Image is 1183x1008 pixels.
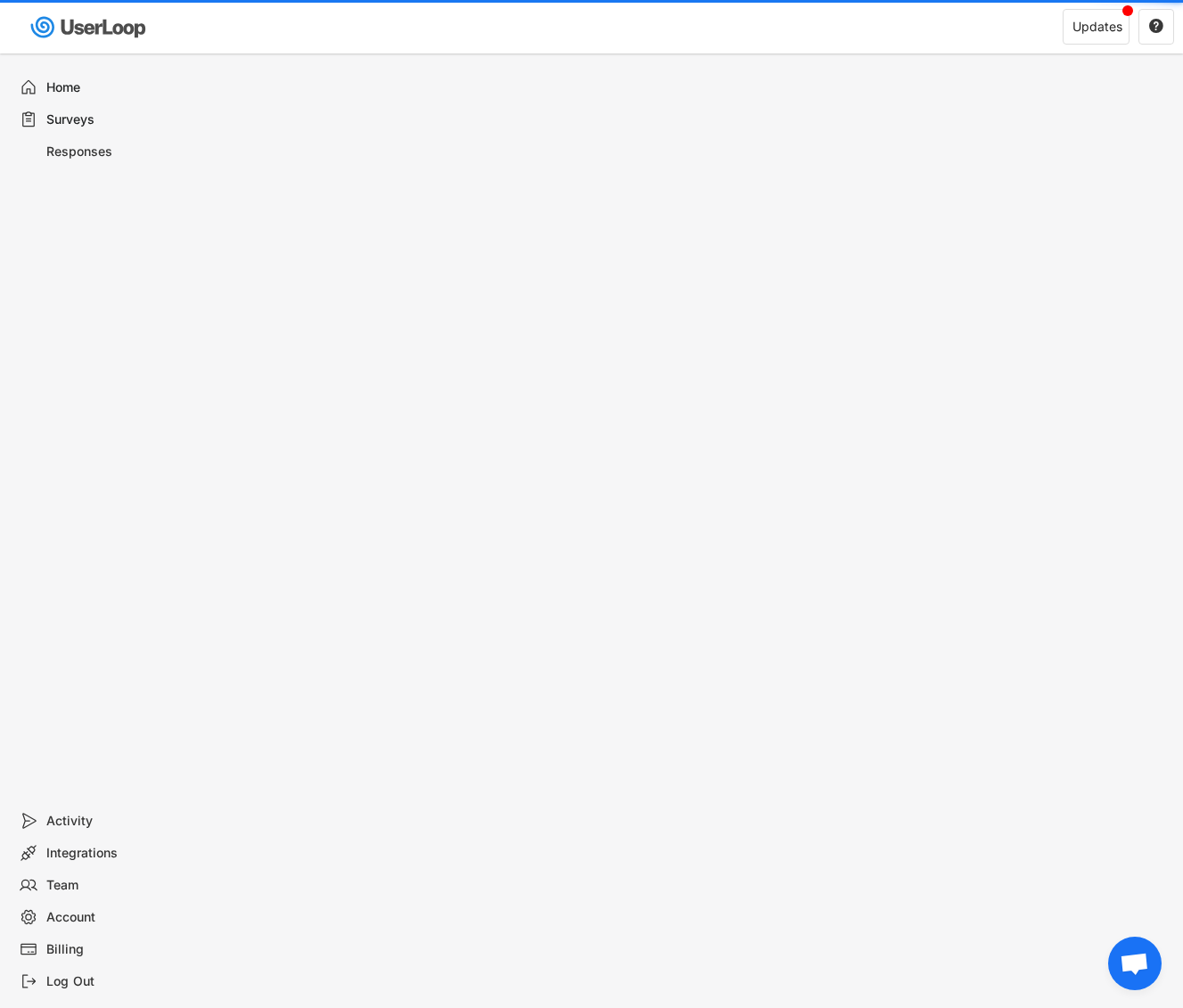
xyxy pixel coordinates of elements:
div: Surveys [46,111,164,128]
img: userloop-logo-01.svg [27,9,152,45]
div: Responses [46,143,164,160]
div: Log Out [46,973,164,990]
div: Integrations [46,845,164,862]
div: Updates [1072,20,1122,33]
div: Activity [46,813,164,830]
div: Account [46,909,164,926]
button:  [1148,19,1164,35]
div: Team [46,877,164,894]
div: Billing [46,941,164,958]
div: Open de chat [1108,937,1162,990]
text:  [1149,18,1163,34]
div: Home [46,79,164,96]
